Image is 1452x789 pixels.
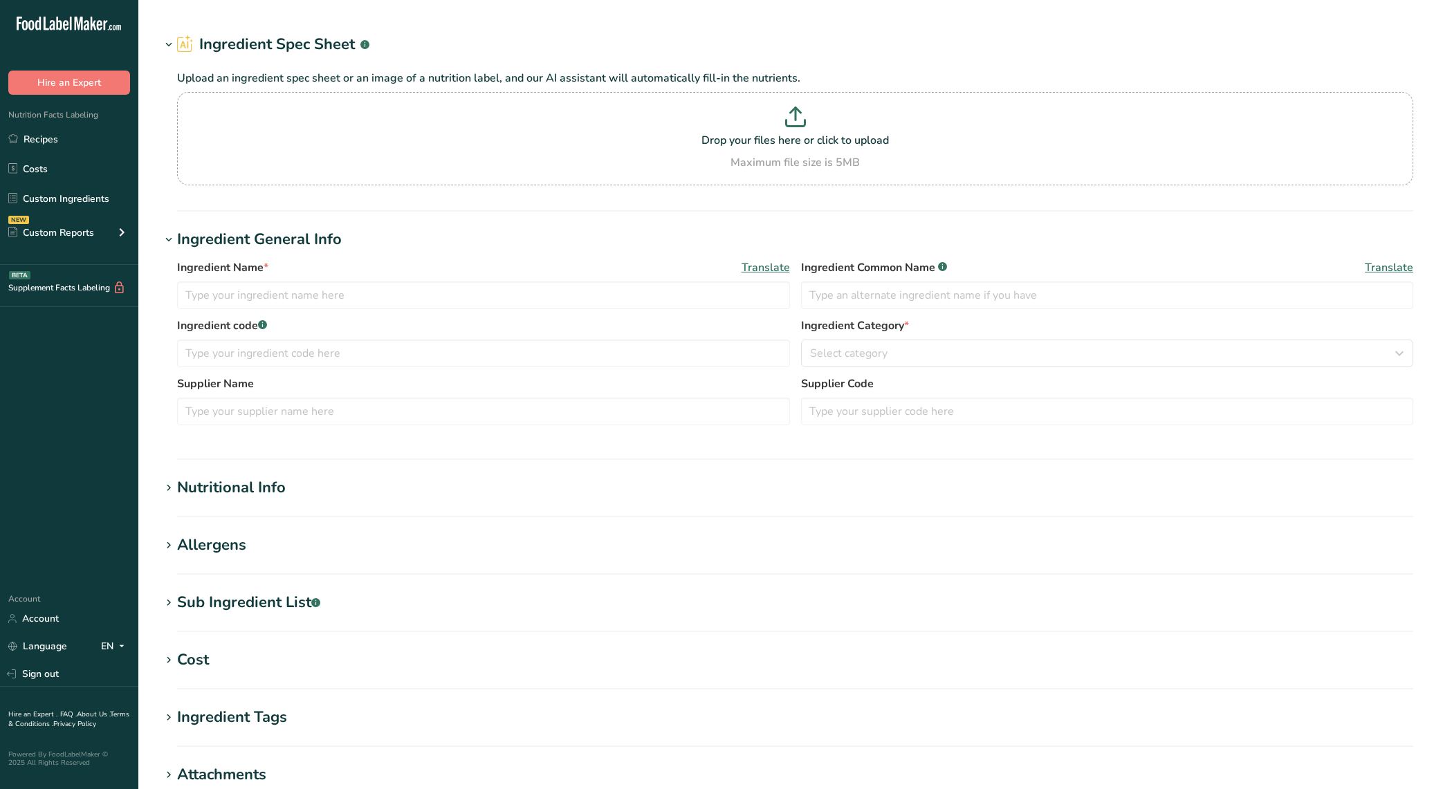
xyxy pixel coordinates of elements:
span: Translate [742,259,790,276]
span: Select category [810,345,888,362]
p: Drop your files here or click to upload [181,132,1410,149]
label: Supplier Name [177,375,790,392]
div: NEW [8,216,29,224]
input: Type an alternate ingredient name if you have [801,281,1414,309]
input: Type your supplier code here [801,398,1414,425]
div: Powered By FoodLabelMaker © 2025 All Rights Reserved [8,750,130,767]
div: EN [101,638,130,655]
a: Terms & Conditions . [8,709,129,729]
div: Ingredient General Info [177,228,342,251]
h2: Ingredient Spec Sheet [177,33,369,56]
div: Cost [177,649,209,671]
a: FAQ . [60,709,77,719]
span: Ingredient Name [177,259,268,276]
input: Type your ingredient name here [177,281,790,309]
div: Sub Ingredient List [177,591,320,614]
div: BETA [9,271,30,279]
div: Attachments [177,763,266,786]
input: Type your supplier name here [177,398,790,425]
label: Supplier Code [801,375,1414,392]
input: Type your ingredient code here [177,340,790,367]
label: Ingredient Category [801,317,1414,334]
a: Language [8,634,67,658]
a: Hire an Expert . [8,709,57,719]
div: Ingredient Tags [177,706,287,729]
div: Maximum file size is 5MB [181,154,1410,171]
div: Custom Reports [8,225,94,240]
span: Ingredient Common Name [801,259,947,276]
p: Upload an ingredient spec sheet or an image of a nutrition label, and our AI assistant will autom... [177,70,1413,86]
div: Nutritional Info [177,476,286,499]
a: About Us . [77,709,110,719]
label: Ingredient code [177,317,790,334]
button: Hire an Expert [8,71,130,95]
a: Privacy Policy [53,719,96,729]
button: Select category [801,340,1414,367]
span: Translate [1365,259,1413,276]
div: Allergens [177,534,246,557]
